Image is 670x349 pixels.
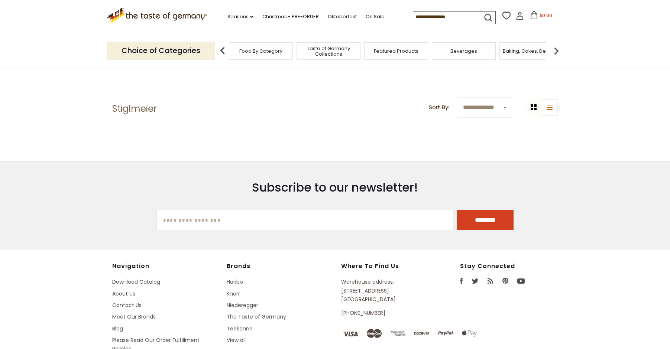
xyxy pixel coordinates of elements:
h1: Stiglmeier [112,103,157,114]
h4: Brands [227,262,334,270]
h4: Where to find us [341,262,426,270]
a: Blog [112,325,123,332]
a: On Sale [366,13,385,21]
a: Beverages [450,48,477,54]
a: Knorr [227,290,240,297]
a: Christmas - PRE-ORDER [262,13,319,21]
span: $0.00 [540,12,552,19]
a: About Us [112,290,135,297]
a: Seasons [227,13,253,21]
a: Oktoberfest [328,13,357,21]
p: [PHONE_NUMBER] [341,309,426,317]
label: Sort By: [429,103,449,112]
a: Featured Products [374,48,418,54]
h4: Stay Connected [460,262,558,270]
h3: Subscribe to our newsletter! [156,180,514,195]
p: Choice of Categories [107,42,215,60]
a: Baking, Cakes, Desserts [503,48,560,54]
a: View all [227,336,246,344]
a: Teekanne [227,325,253,332]
a: Contact Us [112,301,142,309]
a: Download Catalog [112,278,160,286]
button: $0.00 [525,11,557,22]
a: Taste of Germany Collections [299,46,358,57]
img: previous arrow [215,43,230,58]
p: Warehouse address: [STREET_ADDRESS] [GEOGRAPHIC_DATA] [341,278,426,304]
a: Haribo [227,278,243,286]
a: Meet Our Brands [112,313,156,320]
a: Food By Category [239,48,282,54]
img: next arrow [549,43,564,58]
h4: Navigation [112,262,219,270]
a: The Taste of Germany [227,313,286,320]
a: Niederegger [227,301,258,309]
